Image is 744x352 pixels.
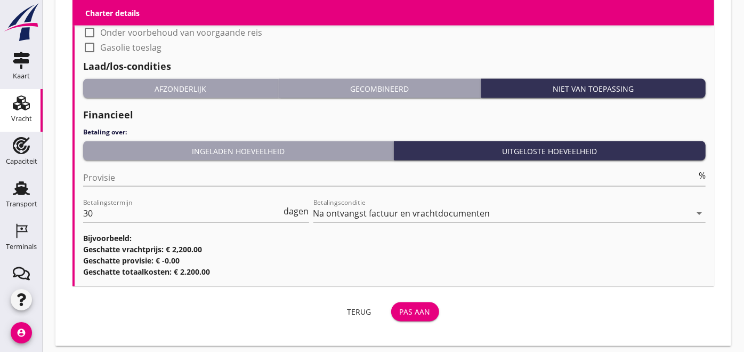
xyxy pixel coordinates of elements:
[83,169,697,186] input: Provisie
[283,83,476,94] div: Gecombineerd
[693,207,706,220] i: arrow_drop_down
[6,201,37,207] div: Transport
[83,205,282,222] input: Betalingstermijn
[481,79,706,98] button: Niet van toepassing
[391,302,439,322] button: Pas aan
[697,171,706,180] div: %
[398,146,702,157] div: Uitgeloste hoeveelheid
[83,141,394,161] button: Ingeladen hoeveelheid
[6,243,37,250] div: Terminals
[100,27,262,38] label: Onder voorbehoud van voorgaande reis
[83,233,706,244] h3: Bijvoorbeeld:
[83,244,706,255] h3: Geschatte vrachtprijs: € 2,200.00
[87,83,274,94] div: Afzonderlijk
[313,209,490,219] div: Na ontvangst factuur en vrachtdocumenten
[83,108,706,122] h2: Financieel
[83,255,706,267] h3: Geschatte provisie: € -0.00
[100,12,186,23] label: Stremming/ijstoeslag
[83,59,706,74] h2: Laad/los-condities
[11,115,32,122] div: Vracht
[13,73,30,79] div: Kaart
[6,158,37,165] div: Capaciteit
[11,322,32,343] i: account_circle
[100,42,161,53] label: Gasolie toeslag
[279,79,481,98] button: Gecombineerd
[282,207,309,216] div: dagen
[83,79,279,98] button: Afzonderlijk
[400,307,431,318] div: Pas aan
[336,302,383,322] button: Terug
[87,146,389,157] div: Ingeladen hoeveelheid
[394,141,706,161] button: Uitgeloste hoeveelheid
[2,3,41,42] img: logo-small.a267ee39.svg
[83,127,706,137] h4: Betaling over:
[486,83,701,94] div: Niet van toepassing
[344,307,374,318] div: Terug
[83,267,706,278] h3: Geschatte totaalkosten: € 2,200.00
